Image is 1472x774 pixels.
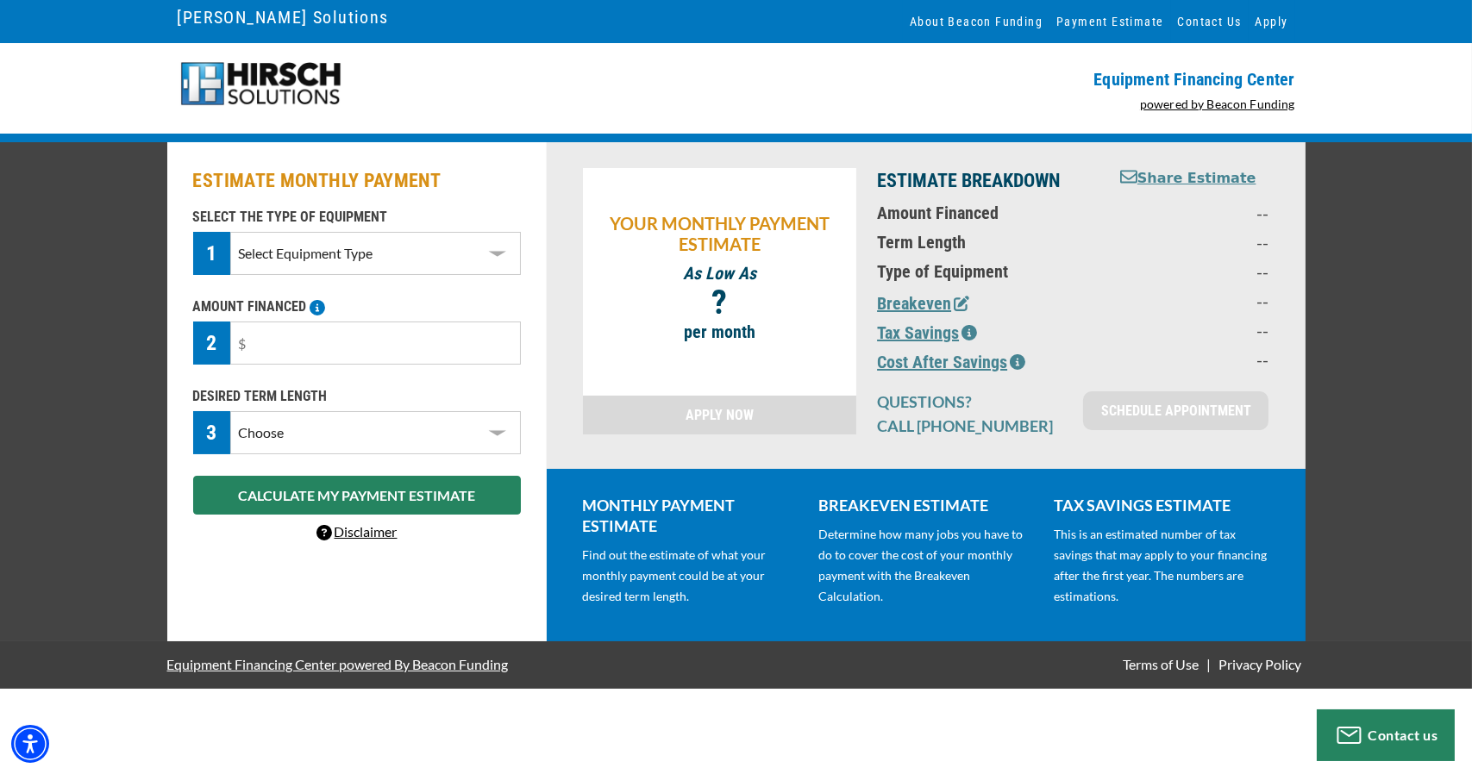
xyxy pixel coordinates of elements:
[1369,727,1438,743] span: Contact us
[193,168,521,194] h2: ESTIMATE MONTHLY PAYMENT
[877,290,969,316] button: Breakeven
[1054,524,1268,607] p: This is an estimated number of tax savings that may apply to your financing after the first year....
[877,168,1097,194] p: ESTIMATE BREAKDOWN
[1118,203,1268,223] p: --
[877,349,1025,375] button: Cost After Savings
[1083,391,1268,430] a: SCHEDULE APPOINTMENT
[193,476,521,515] button: CALCULATE MY PAYMENT ESTIMATE
[592,263,849,284] p: As Low As
[193,321,231,365] div: 2
[1118,232,1268,253] p: --
[877,261,1097,282] p: Type of Equipment
[193,207,521,228] p: SELECT THE TYPE OF EQUIPMENT
[178,3,389,32] a: [PERSON_NAME] Solutions
[1206,656,1211,672] span: |
[583,396,857,434] a: APPLY NOW
[1118,320,1268,340] p: --
[1054,495,1268,515] p: TAX SAVINGS ESTIMATE
[1120,168,1256,190] button: Share Estimate
[583,545,798,607] p: Find out the estimate of what your monthly payment could be at your desired term length.
[193,296,521,317] p: AMOUNT FINANCED
[877,415,1062,436] p: CALL [PHONE_NUMBER]
[11,725,49,763] div: Accessibility Menu
[1140,97,1295,111] a: powered by Beacon Funding
[167,643,509,685] a: Equipment Financing Center powered By Beacon Funding
[583,495,798,536] p: MONTHLY PAYMENT ESTIMATE
[1118,261,1268,282] p: --
[1118,349,1268,370] p: --
[818,495,1033,515] p: BREAKEVEN ESTIMATE
[193,411,231,454] div: 3
[592,213,849,254] p: YOUR MONTHLY PAYMENT ESTIMATE
[1119,656,1202,672] a: Terms of Use
[592,321,849,342] p: per month
[1216,656,1306,672] a: Privacy Policy
[877,391,1062,412] p: QUESTIONS?
[877,232,1097,253] p: Term Length
[592,292,849,313] p: ?
[818,524,1033,607] p: Determine how many jobs you have to do to cover the cost of your monthly payment with the Breakev...
[178,60,344,108] img: Hirsch-logo-55px.png
[877,203,1097,223] p: Amount Financed
[193,232,231,275] div: 1
[316,523,398,540] a: Disclaimer
[877,320,977,346] button: Tax Savings
[193,386,521,407] p: DESIRED TERM LENGTH
[1118,290,1268,311] p: --
[747,69,1295,90] p: Equipment Financing Center
[230,321,520,365] input: $
[1317,709,1455,761] button: Contact us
